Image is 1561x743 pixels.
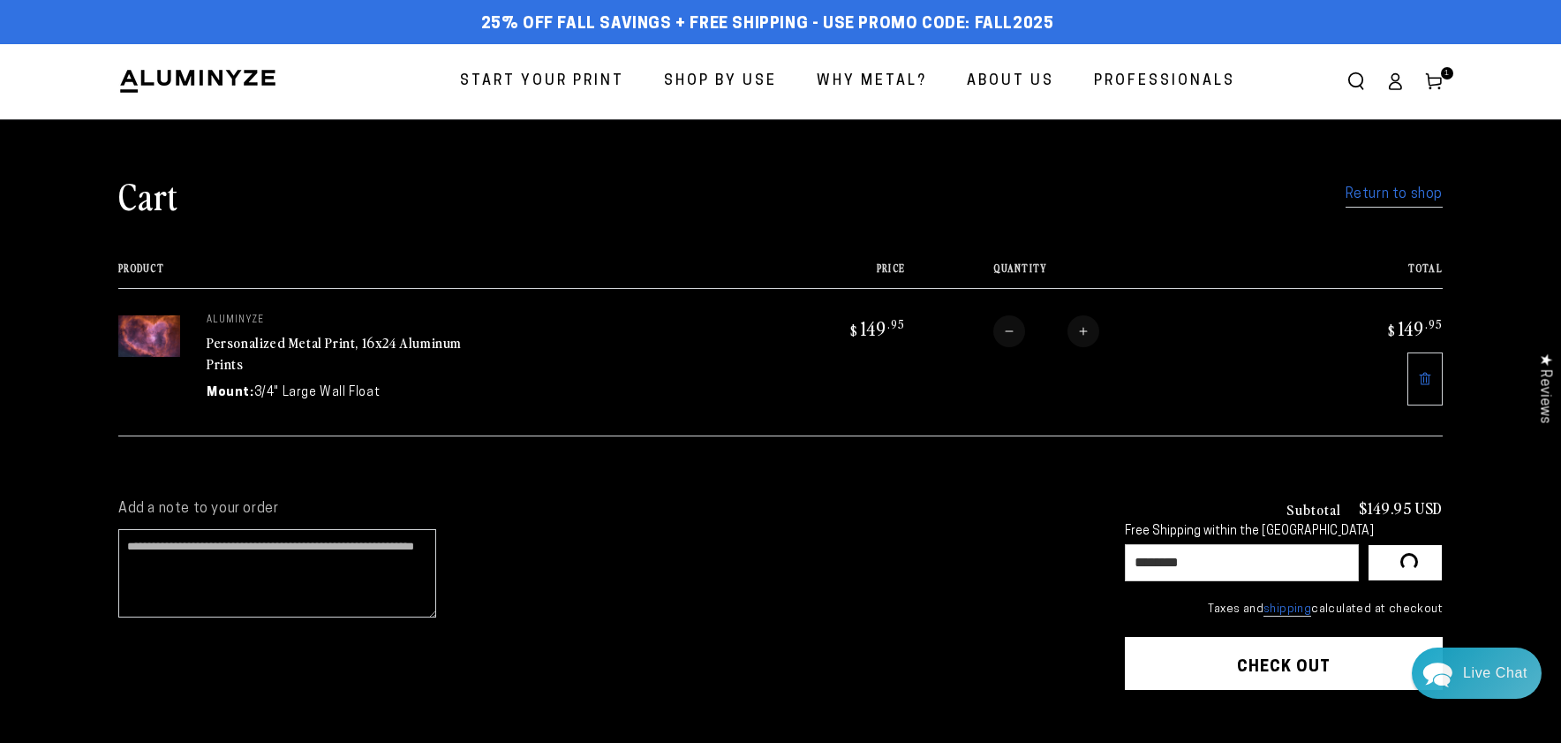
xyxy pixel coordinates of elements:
span: Start Your Print [460,69,624,95]
img: Aluminyze [118,68,277,95]
img: Helga [202,27,248,72]
span: Re:amaze [189,504,238,517]
summary: Search our site [1337,62,1376,101]
dt: Mount: [207,383,254,402]
button: Check out [1125,637,1443,690]
span: $ [1388,322,1396,339]
h1: Cart [118,172,178,218]
span: Professionals [1094,69,1235,95]
sup: .95 [887,316,905,331]
div: Click to open Judge.me floating reviews tab [1527,339,1561,437]
th: Quantity [905,262,1280,288]
a: shipping [1263,603,1311,617]
p: $149.95 USD [1359,500,1443,516]
span: 25% off FALL Savings + Free Shipping - Use Promo Code: FALL2025 [481,15,1054,34]
img: Marie J [128,27,174,72]
span: We run on [135,507,239,516]
a: Remove 16"x24" Rectangle White Glossy Aluminyzed Photo [1407,353,1443,406]
span: 1 [1444,67,1450,80]
div: Chat widget toggle [1412,648,1542,699]
div: Contact Us Directly [1463,648,1527,699]
a: Start Your Print [447,58,637,105]
p: aluminyze [207,315,471,326]
div: Free Shipping within the [GEOGRAPHIC_DATA] [1125,525,1443,540]
a: Professionals [1081,58,1248,105]
img: John [165,27,211,72]
th: Total [1280,262,1443,288]
a: Personalized Metal Print, 16x24 Aluminum Prints [207,332,462,375]
a: About Us [954,58,1067,105]
label: Add a note to your order [118,500,1090,519]
th: Price [743,262,906,288]
input: Quantity for Personalized Metal Print, 16x24 Aluminum Prints [1025,315,1067,347]
span: Away until [DATE] [132,88,242,101]
a: Why Metal? [803,58,940,105]
dd: 3/4" Large Wall Float [254,383,381,402]
th: Product [118,262,743,288]
h3: Subtotal [1286,502,1341,516]
span: Shop By Use [664,69,777,95]
a: Leave A Message [117,533,259,561]
span: About Us [967,69,1054,95]
bdi: 149 [848,315,905,340]
span: Why Metal? [817,69,927,95]
span: $ [850,322,858,339]
sup: .95 [1425,316,1443,331]
a: Shop By Use [651,58,790,105]
small: Taxes and calculated at checkout [1125,601,1443,618]
img: 16"x24" Rectangle White Glossy Aluminyzed Photo [118,315,180,357]
a: Return to shop [1346,182,1443,208]
bdi: 149 [1385,315,1443,340]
